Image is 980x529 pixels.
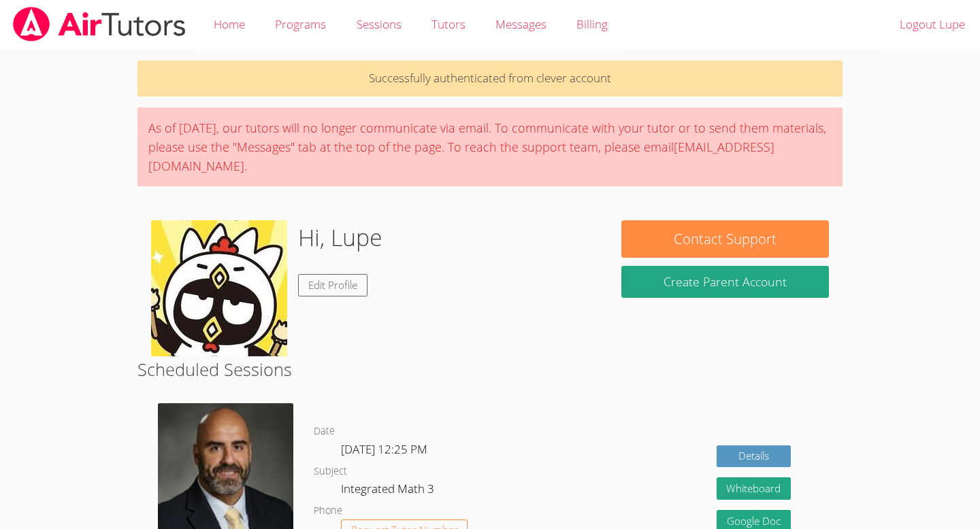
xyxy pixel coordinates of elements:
a: Details [717,445,791,468]
img: images.jpeg [151,220,287,356]
p: Successfully authenticated from clever account [137,61,843,97]
dd: Integrated Math 3 [341,479,437,502]
dt: Subject [314,463,347,480]
a: Edit Profile [298,274,367,296]
button: Whiteboard [717,477,791,500]
div: As of [DATE], our tutors will no longer communicate via email. To communicate with your tutor or ... [137,107,843,186]
h1: Hi, Lupe [298,220,382,255]
button: Contact Support [621,220,828,258]
span: Messages [495,16,546,32]
span: [DATE] 12:25 PM [341,441,427,457]
img: airtutors_banner-c4298cdbf04f3fff15de1276eac7730deb9818008684d7c2e4769d2f7ddbe033.png [12,7,187,41]
dt: Phone [314,502,342,519]
dt: Date [314,423,335,440]
h2: Scheduled Sessions [137,356,843,382]
button: Create Parent Account [621,266,828,298]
